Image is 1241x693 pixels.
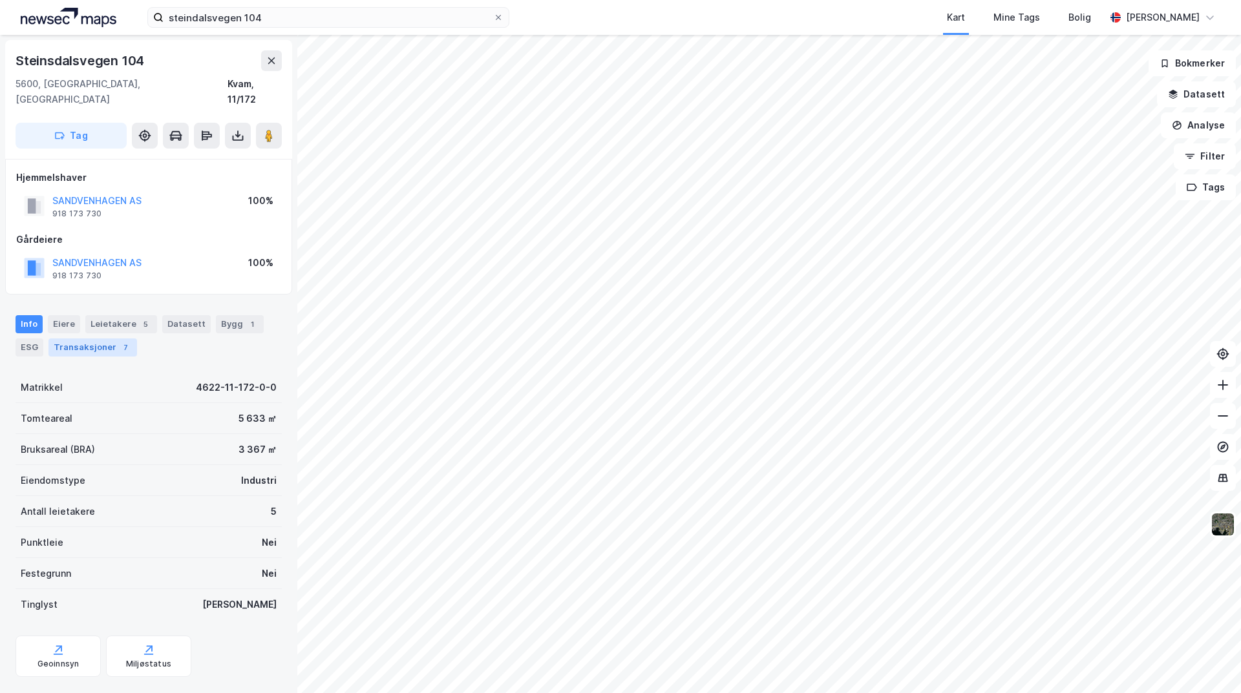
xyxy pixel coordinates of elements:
[21,597,58,612] div: Tinglyst
[239,442,277,457] div: 3 367 ㎡
[1176,174,1236,200] button: Tags
[21,566,71,581] div: Festegrunn
[48,338,137,357] div: Transaksjoner
[262,566,277,581] div: Nei
[162,315,211,333] div: Datasett
[993,10,1040,25] div: Mine Tags
[228,76,282,107] div: Kvam, 11/172
[1211,512,1235,537] img: 9k=
[196,380,277,395] div: 4622-11-172-0-0
[16,315,43,333] div: Info
[239,411,277,426] div: 5 633 ㎡
[202,597,277,612] div: [PERSON_NAME]
[248,255,273,271] div: 100%
[21,8,116,27] img: logo.a4113a55bc3d86da70a041830d287a7e.svg
[119,341,132,354] div: 7
[21,473,85,488] div: Eiendomstype
[1174,143,1236,169] button: Filter
[48,315,80,333] div: Eiere
[16,76,228,107] div: 5600, [GEOGRAPHIC_DATA], [GEOGRAPHIC_DATA]
[52,271,101,281] div: 918 173 730
[1176,631,1241,693] div: Kontrollprogram for chat
[85,315,157,333] div: Leietakere
[139,318,152,331] div: 5
[16,232,281,247] div: Gårdeiere
[1126,10,1200,25] div: [PERSON_NAME]
[246,318,259,331] div: 1
[248,193,273,209] div: 100%
[21,380,63,395] div: Matrikkel
[1149,50,1236,76] button: Bokmerker
[126,659,171,669] div: Miljøstatus
[21,442,95,457] div: Bruksareal (BRA)
[21,504,95,519] div: Antall leietakere
[1157,81,1236,107] button: Datasett
[37,659,80,669] div: Geoinnsyn
[16,170,281,185] div: Hjemmelshaver
[1176,631,1241,693] iframe: Chat Widget
[1161,112,1236,138] button: Analyse
[1068,10,1091,25] div: Bolig
[52,209,101,219] div: 918 173 730
[241,473,277,488] div: Industri
[21,535,63,550] div: Punktleie
[16,123,127,149] button: Tag
[216,315,264,333] div: Bygg
[271,504,277,519] div: 5
[164,8,493,27] input: Søk på adresse, matrikkel, gårdeiere, leietakere eller personer
[262,535,277,550] div: Nei
[16,338,43,357] div: ESG
[21,411,72,426] div: Tomteareal
[947,10,965,25] div: Kart
[16,50,147,71] div: Steinsdalsvegen 104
